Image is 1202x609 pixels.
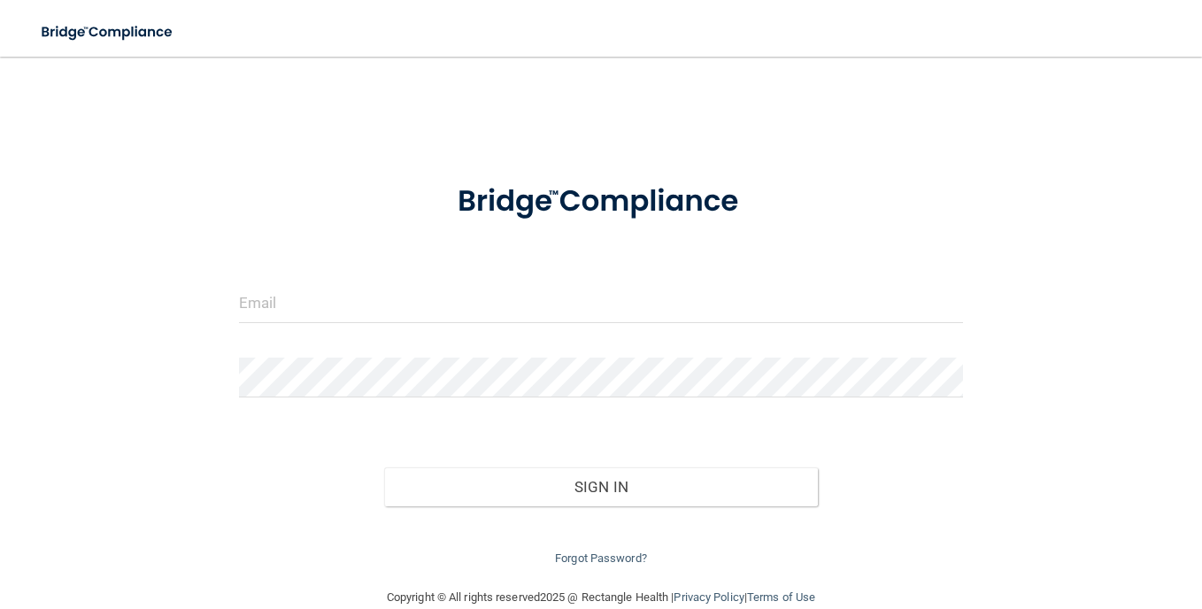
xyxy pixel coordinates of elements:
[27,14,189,50] img: bridge_compliance_login_screen.278c3ca4.svg
[239,283,963,323] input: Email
[427,163,775,241] img: bridge_compliance_login_screen.278c3ca4.svg
[555,551,647,565] a: Forgot Password?
[384,467,819,506] button: Sign In
[674,590,744,604] a: Privacy Policy
[747,590,815,604] a: Terms of Use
